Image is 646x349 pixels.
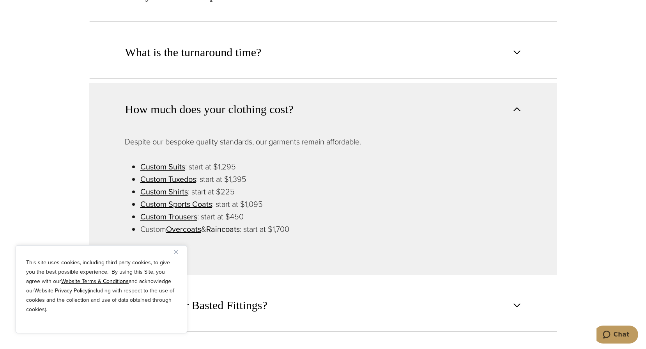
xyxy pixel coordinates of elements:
[166,223,201,235] a: Overcoats
[140,198,212,210] a: Custom Sports Coats
[26,258,177,314] p: This site uses cookies, including third party cookies, to give you the best possible experience. ...
[596,326,638,345] iframe: Opens a widget where you can chat to one of our agents
[89,26,557,79] button: What is the turnaround time?
[125,44,262,61] span: What is the turnaround time?
[140,198,522,210] li: : start at $1,095
[174,247,184,256] button: Close
[89,83,557,135] button: How much does your clothing cost?
[34,287,88,295] a: Website Privacy Policy
[174,250,178,254] img: Close
[140,161,185,173] a: Custom Suits
[140,160,522,173] li: : start at $1,295
[125,101,294,118] span: How much does your clothing cost?
[206,223,240,235] a: Raincoats
[89,279,557,332] button: Do You Offer Basted Fittings?
[140,185,522,198] li: : start at $225
[140,173,196,185] a: Custom Tuxedos
[140,223,522,235] li: Custom & : start at $1,700
[61,277,129,285] a: Website Terms & Conditions
[89,135,557,275] div: How much does your clothing cost?
[140,210,522,223] li: : start at $450
[125,297,267,314] span: Do You Offer Basted Fittings?
[140,186,188,198] a: Custom Shirts
[140,211,197,223] a: Custom Trousers
[140,173,522,185] li: : start at $1,395
[125,135,522,148] p: Despite our bespoke quality standards, our garments remain affordable.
